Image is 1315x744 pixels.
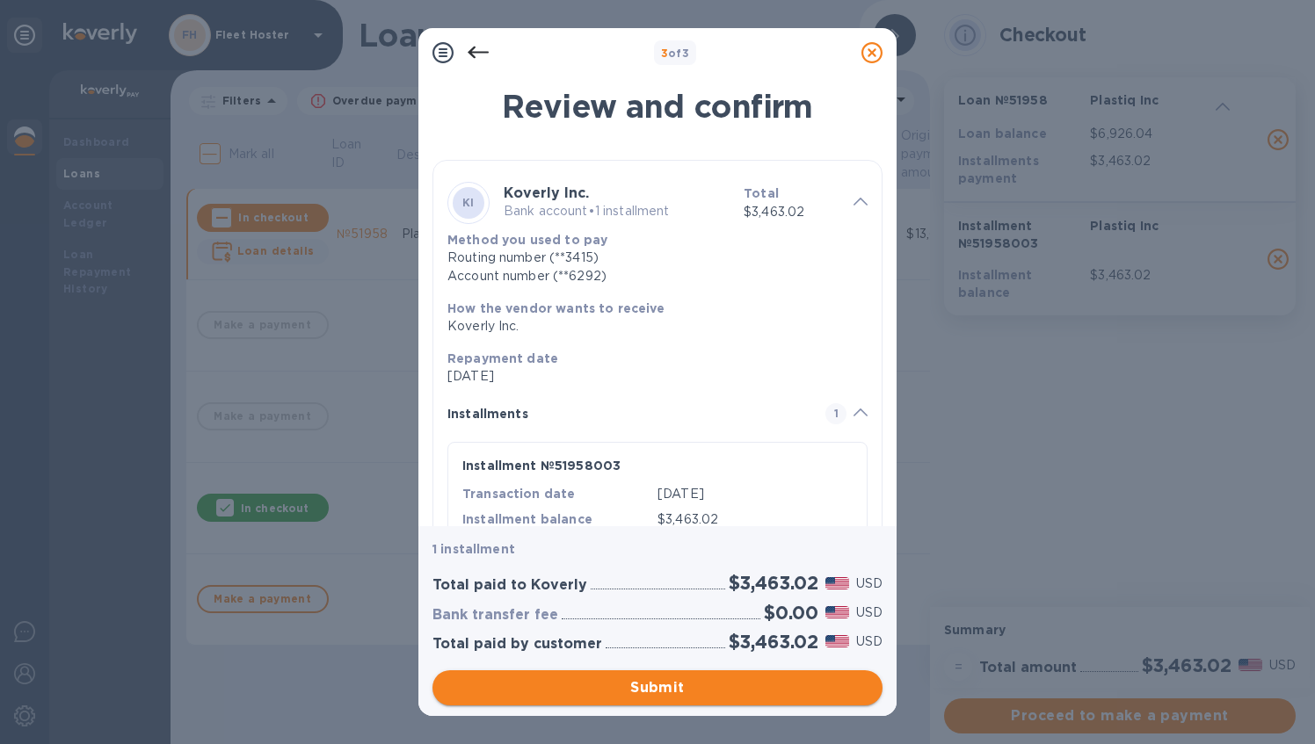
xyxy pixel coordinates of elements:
[447,405,528,423] p: Installments
[462,457,621,474] p: Installment № 51958003
[661,47,668,60] span: 3
[825,606,849,618] img: USD
[744,186,779,200] b: Total
[432,88,883,125] h1: Review and confirm
[856,574,883,593] p: USD
[447,351,558,365] b: Repayment date
[447,233,607,247] b: Method you used to pay
[447,301,665,315] b: How the vendor wants to receive
[462,485,657,502] p: Transaction date
[432,636,602,653] h3: Total paid by customer
[447,677,868,698] span: Submit
[447,175,868,231] div: KIKoverly Inc.Bank account•1 installmentTotal$3,463.02
[825,577,849,589] img: USD
[744,203,839,221] p: $3,463.02
[447,367,868,386] p: [DATE]
[856,603,883,622] p: USD
[447,249,868,267] div: Routing number (**3415)
[432,540,883,558] p: 1 installment
[729,572,818,594] h2: $3,463.02
[504,202,730,220] p: Bank account • 1 installment
[657,510,853,529] p: $3,463.02
[729,631,818,653] h2: $3,463.02
[447,386,868,442] div: Installments1
[764,602,818,624] h2: $0.00
[447,317,868,336] p: Koverly Inc.
[825,635,849,647] img: USD
[432,577,587,594] h3: Total paid to Koverly
[657,485,853,503] p: [DATE]
[661,47,690,60] b: of 3
[432,607,558,624] h3: Bank transfer fee
[432,670,883,705] button: Submit
[447,267,868,285] div: Account number (**6292)
[462,510,657,528] p: Installment balance
[825,403,846,424] span: 1
[462,196,475,209] b: KI
[504,184,589,201] b: Koverly Inc.
[856,632,883,651] p: USD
